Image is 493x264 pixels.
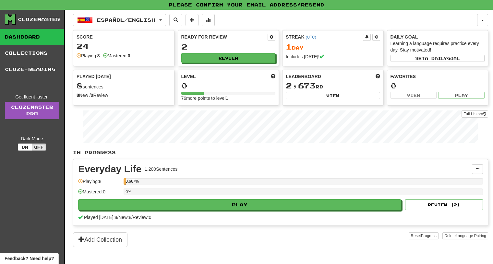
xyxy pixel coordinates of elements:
[438,92,485,99] button: Play
[286,73,321,80] span: Leaderboard
[286,81,316,90] span: 2,673
[286,53,380,60] div: Includes [DATE]!
[169,14,182,26] button: Search sentences
[133,215,151,220] span: Review: 0
[391,55,485,62] button: Seta dailygoal
[456,234,486,238] span: Language Pairing
[77,82,171,90] div: sentences
[77,34,171,40] div: Score
[78,189,120,199] div: Mastered: 0
[181,95,276,101] div: 76 more points to level 1
[73,14,166,26] button: Español/English
[306,35,316,40] a: (UTC)
[131,215,133,220] span: /
[126,178,126,185] div: 0.667%
[409,232,438,239] button: ResetProgress
[5,102,59,119] a: ClozemasterPro
[391,73,485,80] div: Favorites
[5,135,59,142] div: Dark Mode
[77,93,79,98] strong: 8
[91,93,93,98] strong: 0
[421,234,437,238] span: Progress
[462,110,488,118] button: Full History
[442,232,488,239] button: DeleteLanguage Pairing
[286,34,363,40] div: Streak
[77,42,171,50] div: 24
[181,34,268,40] div: Ready for Review
[97,17,155,23] span: Español / English
[286,43,380,51] div: Day
[78,164,141,174] div: Everyday Life
[145,166,177,172] div: 1,200 Sentences
[73,232,127,247] button: Add Collection
[78,178,120,189] div: Playing: 8
[18,143,32,151] button: On
[405,199,483,210] button: Review (2)
[425,56,447,61] span: a daily
[117,215,118,220] span: /
[202,14,215,26] button: More stats
[286,42,292,51] span: 1
[77,52,100,59] div: Playing:
[73,149,488,156] p: In Progress
[286,82,380,90] div: rd
[271,73,275,80] span: Score more points to level up
[181,73,196,80] span: Level
[186,14,198,26] button: Add sentence to collection
[32,143,46,151] button: Off
[181,43,276,51] div: 2
[97,53,100,58] strong: 8
[391,92,437,99] button: View
[391,82,485,90] div: 0
[301,2,324,7] a: Resend
[77,92,171,98] div: New / Review
[376,73,380,80] span: This week in points, UTC
[5,255,54,262] span: Open feedback widget
[181,82,276,90] div: 0
[118,215,131,220] span: New: 8
[181,53,276,63] button: Review
[5,94,59,100] div: Get fluent faster.
[391,40,485,53] div: Learning a language requires practice every day. Stay motivated!
[391,34,485,40] div: Daily Goal
[78,199,401,210] button: Play
[286,92,380,99] button: View
[18,16,60,23] div: Clozemaster
[77,73,111,80] span: Played [DATE]
[103,52,130,59] div: Mastered:
[84,215,117,220] span: Played [DATE]: 8
[77,81,83,90] span: 8
[128,53,130,58] strong: 0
